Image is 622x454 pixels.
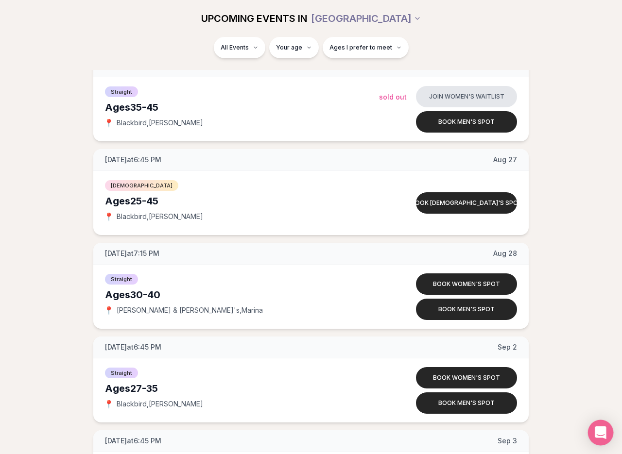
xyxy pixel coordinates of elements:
div: Ages 35-45 [105,101,379,114]
button: Book men's spot [416,392,517,414]
span: Sep 2 [498,342,517,352]
button: All Events [214,37,265,58]
span: Sold Out [379,93,407,101]
span: Straight [105,368,138,378]
span: All Events [221,44,249,51]
span: Straight [105,274,138,285]
span: Blackbird , [PERSON_NAME] [117,118,203,128]
span: [DEMOGRAPHIC_DATA] [105,180,178,191]
span: [DATE] at 6:45 PM [105,342,161,352]
span: 📍 [105,306,113,314]
button: Book women's spot [416,273,517,295]
span: Blackbird , [PERSON_NAME] [117,399,203,409]
button: [GEOGRAPHIC_DATA] [311,8,421,29]
div: Ages 27-35 [105,382,379,395]
button: Book [DEMOGRAPHIC_DATA]'s spot [416,192,517,214]
span: Straight [105,86,138,97]
span: 📍 [105,213,113,220]
span: Aug 28 [493,249,517,258]
span: 📍 [105,400,113,408]
button: Join women's waitlist [416,86,517,107]
button: Your age [269,37,319,58]
button: Ages I prefer to meet [323,37,409,58]
span: [PERSON_NAME] & [PERSON_NAME]'s , Marina [117,305,263,315]
span: Sep 3 [498,436,517,446]
span: [DATE] at 6:45 PM [105,155,161,165]
div: Ages 30-40 [105,288,379,302]
span: Your age [276,44,302,51]
span: Blackbird , [PERSON_NAME] [117,212,203,221]
span: [DATE] at 7:15 PM [105,249,159,258]
span: Aug 27 [493,155,517,165]
span: Ages I prefer to meet [329,44,392,51]
button: Book men's spot [416,299,517,320]
button: Book women's spot [416,367,517,388]
span: 📍 [105,119,113,127]
span: [DATE] at 6:45 PM [105,436,161,446]
button: Book men's spot [416,111,517,133]
div: Ages 25-45 [105,194,379,208]
div: Open Intercom Messenger [588,420,614,446]
span: UPCOMING EVENTS IN [201,12,307,25]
